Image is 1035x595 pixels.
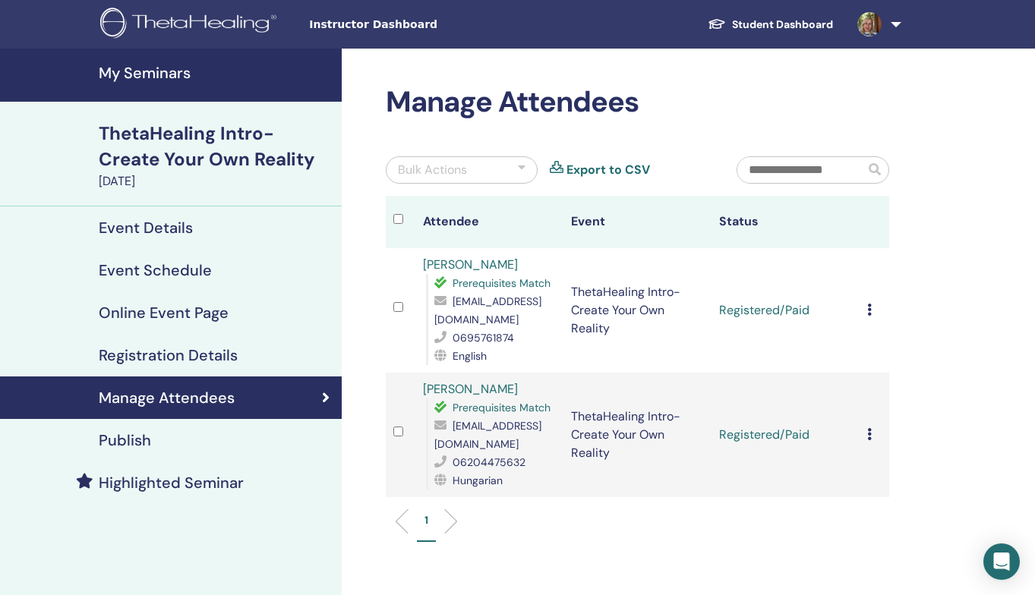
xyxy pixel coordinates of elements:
[386,85,889,120] h2: Manage Attendees
[708,17,726,30] img: graduation-cap-white.svg
[99,304,229,322] h4: Online Event Page
[99,172,333,190] div: [DATE]
[423,381,518,397] a: [PERSON_NAME]
[563,373,712,497] td: ThetaHealing Intro- Create Your Own Reality
[563,248,712,373] td: ThetaHealing Intro- Create Your Own Reality
[99,346,238,364] h4: Registration Details
[453,276,551,290] span: Prerequisites Match
[434,294,541,326] span: [EMAIL_ADDRESS][DOMAIN_NAME]
[99,389,235,407] h4: Manage Attendees
[434,419,541,451] span: [EMAIL_ADDRESS][DOMAIN_NAME]
[453,331,514,345] span: 0695761874
[453,474,503,487] span: Hungarian
[423,257,518,272] a: [PERSON_NAME]
[99,219,193,237] h4: Event Details
[453,455,525,469] span: 06204475632
[424,512,428,528] p: 1
[99,474,244,492] h4: Highlighted Seminar
[453,349,487,363] span: English
[100,8,282,42] img: logo.png
[857,12,882,36] img: default.jpg
[309,17,537,33] span: Instructor Dashboard
[99,431,151,449] h4: Publish
[696,11,845,39] a: Student Dashboard
[712,196,860,248] th: Status
[453,401,551,414] span: Prerequisites Match
[99,64,333,82] h4: My Seminars
[563,196,712,248] th: Event
[99,121,333,172] div: ThetaHealing Intro- Create Your Own Reality
[415,196,563,248] th: Attendee
[90,121,342,190] a: ThetaHealing Intro- Create Your Own Reality[DATE]
[983,543,1020,580] div: Open Intercom Messenger
[398,161,467,179] div: Bulk Actions
[566,161,650,179] a: Export to CSV
[99,261,212,279] h4: Event Schedule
